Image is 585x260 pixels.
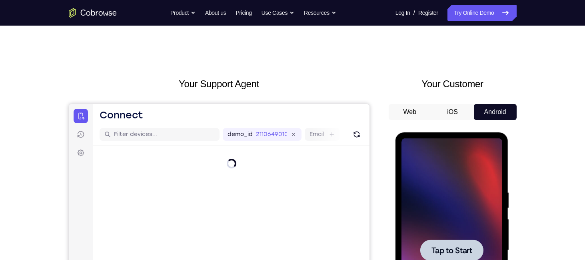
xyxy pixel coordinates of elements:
[447,5,516,21] a: Try Online Demo
[36,114,77,122] span: Tap to Start
[431,104,474,120] button: iOS
[389,104,431,120] button: Web
[205,5,226,21] a: About us
[262,5,294,21] button: Use Cases
[138,241,187,257] button: 6-digit code
[25,107,88,128] button: Tap to Start
[413,8,415,18] span: /
[304,5,336,21] button: Resources
[418,5,438,21] a: Register
[395,5,410,21] a: Log In
[474,104,517,120] button: Android
[69,77,369,91] h2: Your Support Agent
[69,8,117,18] a: Go to the home page
[236,5,252,21] a: Pricing
[389,77,517,91] h2: Your Customer
[170,5,196,21] button: Product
